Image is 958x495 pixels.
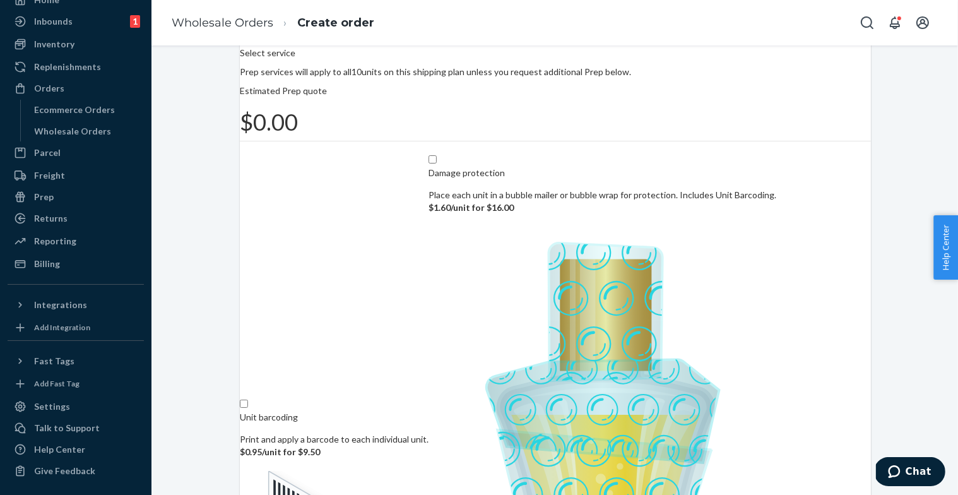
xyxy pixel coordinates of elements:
input: Unit barcodingPrint and apply a barcode to each individual unit.$0.95/unit for $9.50 [240,400,248,408]
button: Open notifications [882,10,908,35]
a: Inventory [8,34,144,54]
a: Parcel [8,143,144,163]
div: Billing [34,258,60,270]
div: Reporting [34,235,76,247]
div: Replenishments [34,61,101,73]
div: Give Feedback [34,465,95,477]
div: Prep [34,191,54,203]
div: 1 [130,15,140,28]
div: Integrations [34,299,87,311]
a: Help Center [8,439,144,460]
p: Damage protection [429,167,505,179]
a: Replenishments [8,57,144,77]
a: Wholesale Orders [172,16,273,30]
a: Create order [297,16,374,30]
div: Parcel [34,146,61,159]
div: Returns [34,212,68,225]
div: Add Integration [34,322,90,333]
div: Orders [34,82,64,95]
a: Add Fast Tag [8,376,144,391]
div: Inventory [34,38,74,51]
p: Unit barcoding [240,411,298,424]
button: Fast Tags [8,351,144,371]
a: Wholesale Orders [28,121,145,141]
div: Freight [34,169,65,182]
a: Ecommerce Orders [28,100,145,120]
button: Help Center [933,215,958,280]
button: Open Search Box [855,10,880,35]
p: Prep services will apply to all 10 units on this shipping plan unless you request additional Prep... [240,66,871,78]
a: Reporting [8,231,144,251]
p: $1.60/unit for $16.00 [429,201,776,214]
p: Place each unit in a bubble mailer or bubble wrap for protection. Includes Unit Barcoding. [429,189,776,201]
a: Billing [8,254,144,274]
p: Select service [240,47,871,59]
a: Settings [8,397,144,417]
div: Add Fast Tag [34,378,80,389]
a: Returns [8,208,144,229]
ol: breadcrumbs [162,4,384,42]
button: Open account menu [910,10,935,35]
button: Talk to Support [8,418,144,438]
h1: $0.00 [240,110,871,135]
input: Damage protectionPlace each unit in a bubble mailer or bubble wrap for protection. Includes Unit ... [429,155,437,164]
div: Settings [34,400,70,413]
button: Give Feedback [8,461,144,481]
button: Integrations [8,295,144,315]
div: Help Center [34,443,85,456]
p: Estimated Prep quote [240,85,871,97]
div: Fast Tags [34,355,74,367]
div: Ecommerce Orders [35,104,115,116]
a: Add Integration [8,320,144,335]
iframe: Opens a widget where you can chat to one of our agents [876,457,945,489]
a: Inbounds1 [8,11,144,32]
a: Prep [8,187,144,207]
p: $0.95/unit for $9.50 [240,446,429,458]
a: Freight [8,165,144,186]
a: Orders [8,78,144,98]
p: Print and apply a barcode to each individual unit. [240,433,429,446]
div: Inbounds [34,15,73,28]
div: Wholesale Orders [35,125,112,138]
div: Talk to Support [34,422,100,434]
